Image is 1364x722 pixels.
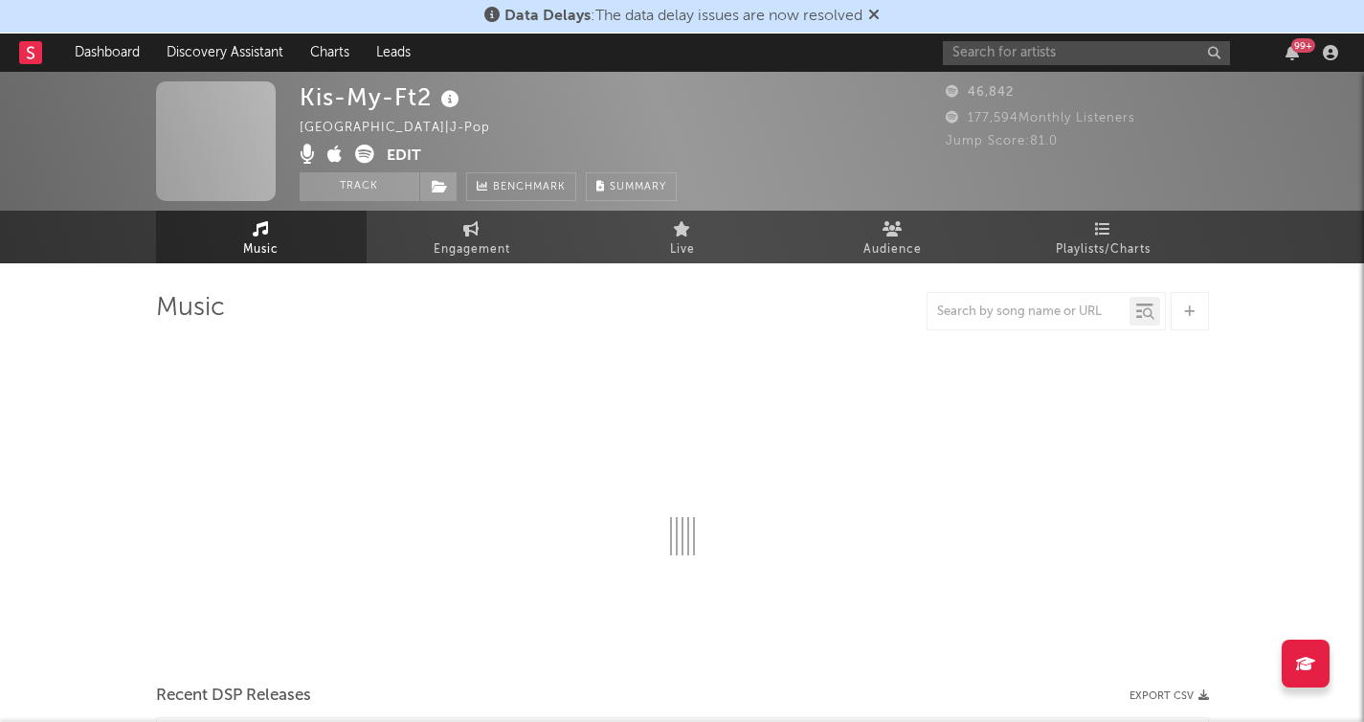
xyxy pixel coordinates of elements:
a: Charts [297,34,363,72]
span: Data Delays [504,9,591,24]
div: Kis-My-Ft2 [300,81,464,113]
div: 99 + [1291,38,1315,53]
a: Benchmark [466,172,576,201]
div: [GEOGRAPHIC_DATA] | J-Pop [300,117,512,140]
button: Summary [586,172,677,201]
span: Dismiss [868,9,880,24]
span: Engagement [434,238,510,261]
a: Audience [788,211,998,263]
span: 177,594 Monthly Listeners [946,112,1135,124]
input: Search for artists [943,41,1230,65]
a: Live [577,211,788,263]
span: Recent DSP Releases [156,685,311,708]
span: : The data delay issues are now resolved [504,9,862,24]
span: Audience [863,238,922,261]
span: Music [243,238,279,261]
span: Playlists/Charts [1056,238,1151,261]
span: Benchmark [493,176,566,199]
input: Search by song name or URL [928,305,1129,320]
a: Playlists/Charts [998,211,1209,263]
span: Live [670,238,695,261]
span: 46,842 [946,86,1014,99]
span: Jump Score: 81.0 [946,135,1058,147]
button: Track [300,172,419,201]
a: Music [156,211,367,263]
a: Discovery Assistant [153,34,297,72]
button: 99+ [1286,45,1299,60]
a: Dashboard [61,34,153,72]
a: Engagement [367,211,577,263]
button: Export CSV [1129,690,1209,702]
span: Summary [610,182,666,192]
button: Edit [387,145,421,169]
a: Leads [363,34,424,72]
